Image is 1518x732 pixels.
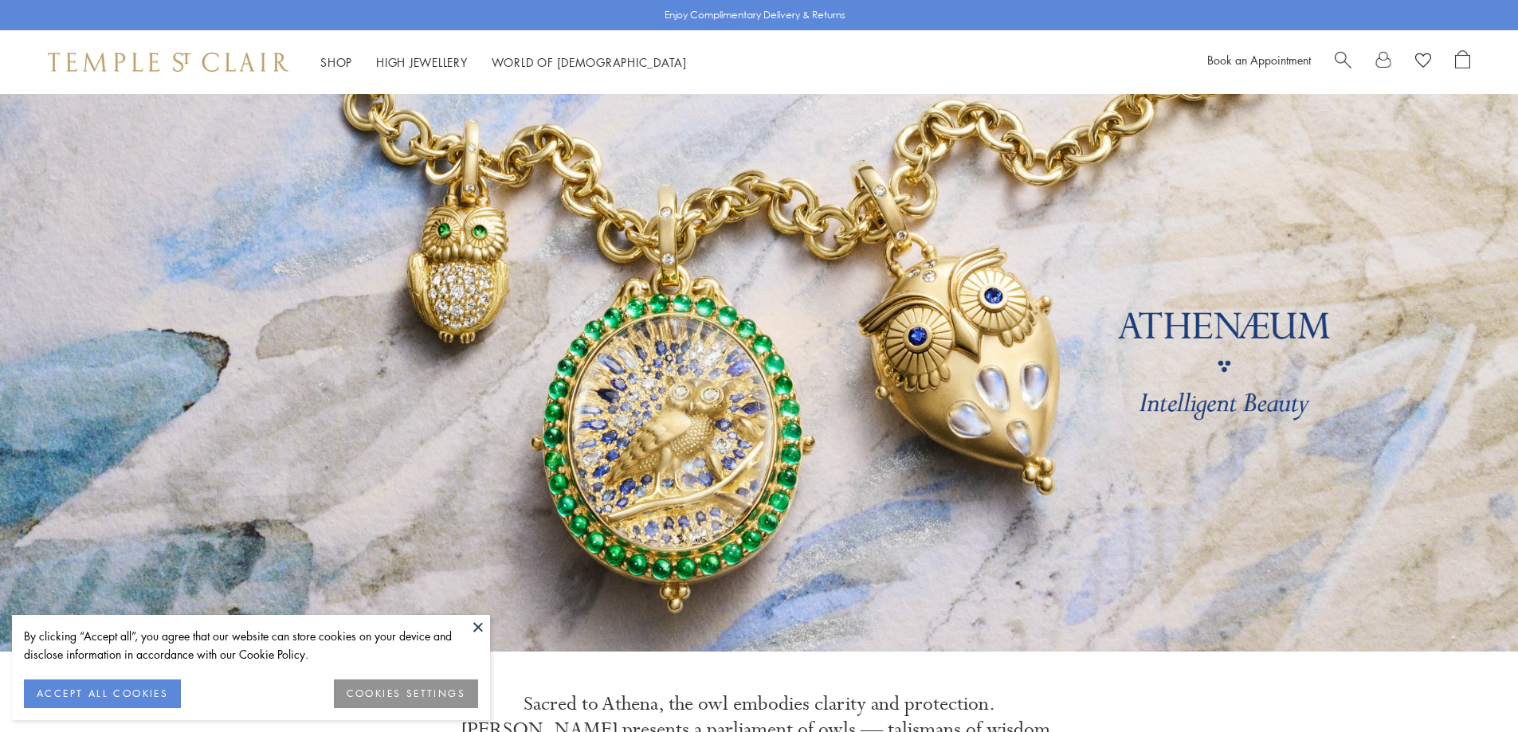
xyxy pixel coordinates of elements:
button: ACCEPT ALL COOKIES [24,679,181,708]
a: High JewelleryHigh Jewellery [376,54,468,70]
a: View Wishlist [1415,50,1431,74]
p: Enjoy Complimentary Delivery & Returns [665,7,845,23]
iframe: Gorgias live chat messenger [1438,657,1502,716]
a: ShopShop [320,54,352,70]
a: World of [DEMOGRAPHIC_DATA]World of [DEMOGRAPHIC_DATA] [492,54,687,70]
nav: Main navigation [320,53,687,72]
a: Book an Appointment [1207,52,1311,68]
button: COOKIES SETTINGS [334,679,478,708]
div: By clicking “Accept all”, you agree that our website can store cookies on your device and disclos... [24,627,478,663]
a: Search [1335,50,1351,74]
a: Open Shopping Bag [1455,50,1470,74]
img: Temple St. Clair [48,53,288,72]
